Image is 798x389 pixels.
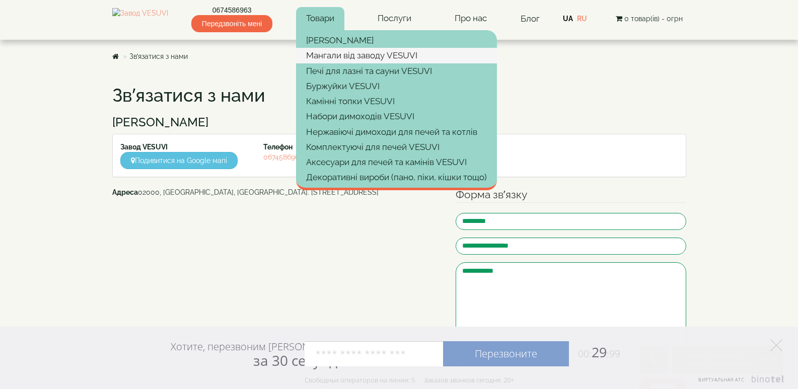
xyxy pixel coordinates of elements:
[296,7,344,30] a: Товари
[569,343,620,361] span: 29
[368,7,421,30] a: Послуги
[263,153,303,161] a: 0674586963
[296,170,497,185] a: Декоративні вироби (пано, піки, кішки тощо)
[613,13,686,24] button: 0 товар(ів) - 0грн
[171,340,343,368] div: Хотите, перезвоним [PERSON_NAME]
[578,347,592,360] span: 00:
[296,154,497,170] a: Аксесуари для печей та камінів VESUVI
[521,14,540,24] a: Блог
[624,15,683,23] span: 0 товар(ів) - 0грн
[253,351,343,370] span: за 30 секунд?
[296,48,497,63] a: Мангали від заводу VESUVI
[112,8,168,29] img: Завод VESUVI
[698,376,745,383] span: Виртуальная АТС
[191,15,272,32] span: Передзвоніть мені
[445,7,497,30] a: Про нас
[296,124,497,139] a: Нержавіючі димоходи для печей та котлів
[112,188,138,196] b: Адреса
[296,109,497,124] a: Набори димоходів VESUVI
[112,187,441,197] address: 02000, [GEOGRAPHIC_DATA], [GEOGRAPHIC_DATA]. [STREET_ADDRESS]
[263,143,293,151] strong: Телефон
[563,15,573,23] a: UA
[296,33,497,48] a: [PERSON_NAME]
[607,347,620,360] span: :99
[120,143,168,151] strong: Завод VESUVI
[120,152,238,169] a: Подивитися на Google мапі
[112,116,686,129] h3: [PERSON_NAME]
[305,376,514,384] div: Свободных операторов на линии: 5 Заказов звонков сегодня: 20+
[112,86,686,106] h1: Зв’язатися з нами
[296,79,497,94] a: Буржуйки VESUVI
[296,63,497,79] a: Печі для лазні та сауни VESUVI
[191,5,272,15] a: 0674586963
[443,341,569,366] a: Перезвоните
[129,52,188,60] a: Зв’язатися з нами
[456,187,686,203] legend: Форма зв’язку
[577,15,587,23] a: RU
[296,139,497,154] a: Комплектуючі для печей VESUVI
[296,94,497,109] a: Камінні топки VESUVI
[692,375,785,389] a: Виртуальная АТС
